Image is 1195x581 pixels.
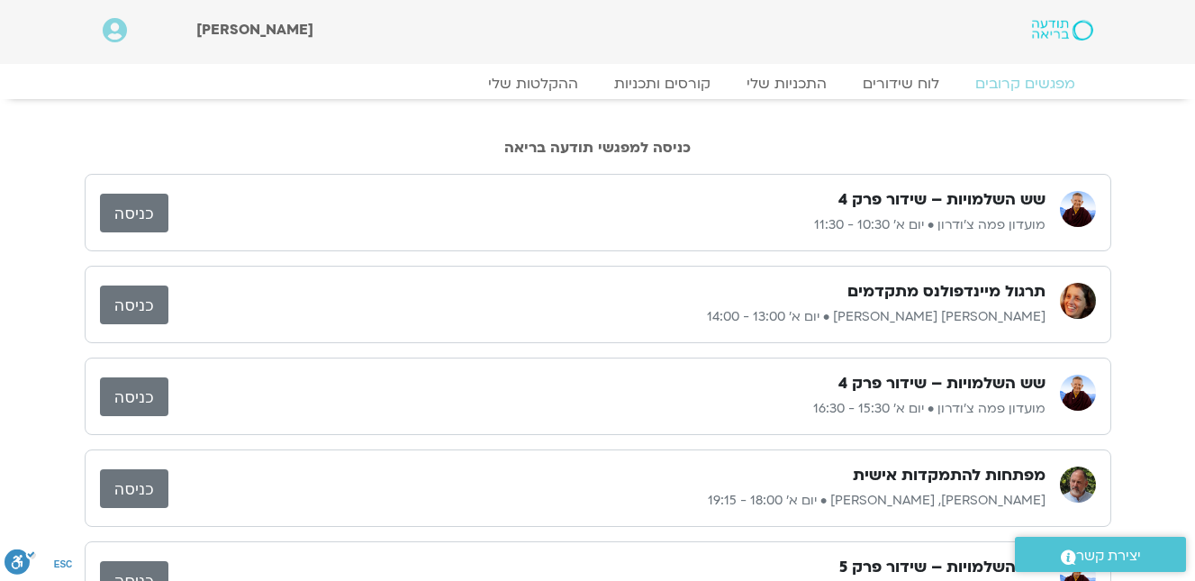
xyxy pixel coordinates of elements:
[168,306,1046,328] p: [PERSON_NAME] [PERSON_NAME] • יום א׳ 13:00 - 14:00
[1060,467,1096,503] img: דנה גניהר, ברוך ברנר
[168,398,1046,420] p: מועדון פמה צ'ודרון • יום א׳ 15:30 - 16:30
[838,189,1046,211] h3: שש השלמויות – שידור פרק 4
[1060,375,1096,411] img: מועדון פמה צ'ודרון
[168,490,1046,512] p: [PERSON_NAME], [PERSON_NAME] • יום א׳ 18:00 - 19:15
[100,194,168,232] a: כניסה
[1060,283,1096,319] img: סיגל בירן אבוחצירה
[100,469,168,508] a: כניסה
[838,373,1046,395] h3: שש השלמויות – שידור פרק 4
[957,75,1093,93] a: מפגשים קרובים
[1060,191,1096,227] img: מועדון פמה צ'ודרון
[100,286,168,324] a: כניסה
[103,75,1093,93] nav: Menu
[100,377,168,416] a: כניסה
[470,75,596,93] a: ההקלטות שלי
[85,140,1111,156] h2: כניסה למפגשי תודעה בריאה
[1015,537,1186,572] a: יצירת קשר
[1076,544,1141,568] span: יצירת קשר
[839,557,1046,578] h3: שש השלמויות – שידור פרק 5
[596,75,729,93] a: קורסים ותכניות
[168,214,1046,236] p: מועדון פמה צ'ודרון • יום א׳ 10:30 - 11:30
[845,75,957,93] a: לוח שידורים
[847,281,1046,303] h3: תרגול מיינדפולנס מתקדמים
[729,75,845,93] a: התכניות שלי
[853,465,1046,486] h3: מפתחות להתמקדות אישית
[196,20,313,40] span: [PERSON_NAME]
